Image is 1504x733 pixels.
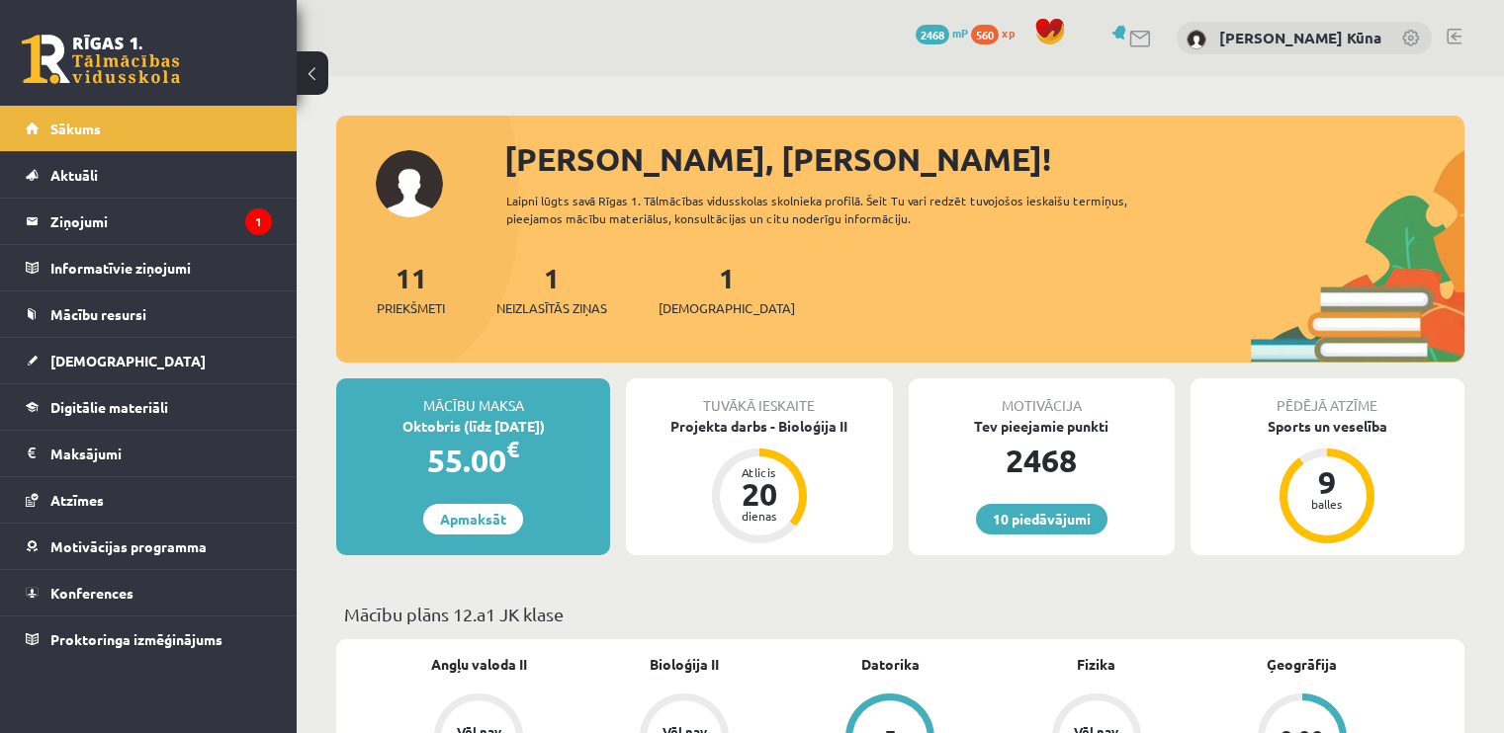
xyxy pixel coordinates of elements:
span: Atzīmes [50,491,104,509]
a: Ziņojumi1 [26,199,272,244]
span: 2468 [916,25,949,44]
div: Atlicis [730,466,789,478]
img: Anna Konstance Kūna [1187,30,1206,49]
a: [DEMOGRAPHIC_DATA] [26,338,272,383]
a: 11Priekšmeti [377,260,445,318]
div: 55.00 [336,437,610,484]
span: Neizlasītās ziņas [496,298,607,318]
div: Laipni lūgts savā Rīgas 1. Tālmācības vidusskolas skolnieka profilā. Šeit Tu vari redzēt tuvojošo... [506,192,1184,227]
div: 2468 [909,437,1175,484]
div: 9 [1297,466,1357,498]
span: Mācību resursi [50,305,146,323]
a: Proktoringa izmēģinājums [26,616,272,662]
a: Atzīmes [26,477,272,523]
a: Rīgas 1. Tālmācības vidusskola [22,35,180,84]
a: Motivācijas programma [26,524,272,569]
legend: Informatīvie ziņojumi [50,245,272,290]
div: Mācību maksa [336,378,610,416]
div: 20 [730,478,789,510]
a: [PERSON_NAME] Kūna [1219,28,1381,47]
a: Maksājumi [26,431,272,476]
a: 10 piedāvājumi [976,504,1107,534]
div: balles [1297,498,1357,510]
span: Proktoringa izmēģinājums [50,630,222,648]
div: Oktobris (līdz [DATE]) [336,416,610,437]
legend: Maksājumi [50,431,272,476]
a: Apmaksāt [423,504,523,534]
a: Projekta darbs - Bioloģija II Atlicis 20 dienas [626,416,892,546]
div: dienas [730,510,789,522]
span: mP [952,25,968,41]
a: Angļu valoda II [431,654,527,675]
a: Datorika [861,654,920,675]
a: Ģeogrāfija [1267,654,1337,675]
a: 560 xp [971,25,1024,41]
span: 560 [971,25,999,44]
span: Priekšmeti [377,298,445,318]
a: 1[DEMOGRAPHIC_DATA] [659,260,795,318]
a: Informatīvie ziņojumi [26,245,272,290]
span: Sākums [50,120,101,137]
a: Digitālie materiāli [26,384,272,430]
span: Konferences [50,584,133,602]
span: € [506,435,519,463]
a: Fizika [1077,654,1115,675]
a: Mācību resursi [26,291,272,337]
i: 1 [245,208,272,235]
a: 2468 mP [916,25,968,41]
a: Konferences [26,570,272,615]
a: Sākums [26,106,272,151]
a: Bioloģija II [650,654,719,675]
a: Sports un veselība 9 balles [1191,416,1464,546]
span: [DEMOGRAPHIC_DATA] [659,298,795,318]
legend: Ziņojumi [50,199,272,244]
p: Mācību plāns 12.a1 JK klase [344,601,1457,627]
span: Aktuāli [50,166,98,184]
span: [DEMOGRAPHIC_DATA] [50,352,206,369]
span: Digitālie materiāli [50,398,168,416]
div: Tuvākā ieskaite [626,378,892,416]
span: Motivācijas programma [50,537,207,555]
div: Pēdējā atzīme [1191,378,1464,416]
div: Tev pieejamie punkti [909,416,1175,437]
a: Aktuāli [26,152,272,198]
div: [PERSON_NAME], [PERSON_NAME]! [504,135,1464,183]
div: Sports un veselība [1191,416,1464,437]
div: Projekta darbs - Bioloģija II [626,416,892,437]
span: xp [1002,25,1015,41]
div: Motivācija [909,378,1175,416]
a: 1Neizlasītās ziņas [496,260,607,318]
